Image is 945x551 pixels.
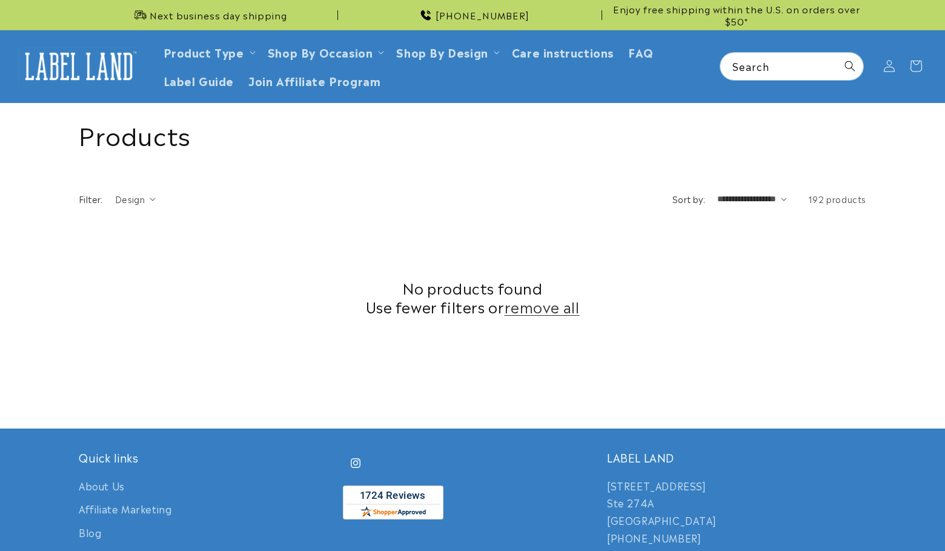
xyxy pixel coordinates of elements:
[505,297,580,316] a: remove all
[260,38,390,66] summary: Shop By Occasion
[79,521,101,544] a: Blog
[505,38,621,66] a: Care instructions
[628,45,654,59] span: FAQ
[156,38,260,66] summary: Product Type
[79,278,866,316] h2: No products found Use fewer filters or
[343,486,443,519] img: Customer Reviews
[79,450,338,464] h2: Quick links
[396,44,488,60] a: Shop By Design
[79,497,171,521] a: Affiliate Marketing
[115,193,145,205] span: Design
[621,38,661,66] a: FAQ
[164,73,234,87] span: Label Guide
[156,66,242,95] a: Label Guide
[115,193,156,205] summary: Design (0 selected)
[672,193,705,205] label: Sort by:
[389,38,504,66] summary: Shop By Design
[164,44,244,60] a: Product Type
[268,45,373,59] span: Shop By Occasion
[607,3,866,27] span: Enjoy free shipping within the U.S. on orders over $50*
[18,47,139,85] img: Label Land
[248,73,380,87] span: Join Affiliate Program
[79,118,866,150] h1: Products
[512,45,614,59] span: Care instructions
[79,477,125,498] a: About Us
[436,9,529,21] span: [PHONE_NUMBER]
[14,43,144,90] a: Label Land
[241,66,388,95] a: Join Affiliate Program
[691,494,933,539] iframe: Gorgias Floating Chat
[837,53,863,79] button: Search
[79,193,103,205] h2: Filter:
[808,193,866,205] span: 192 products
[150,9,287,21] span: Next business day shipping
[607,450,866,464] h2: LABEL LAND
